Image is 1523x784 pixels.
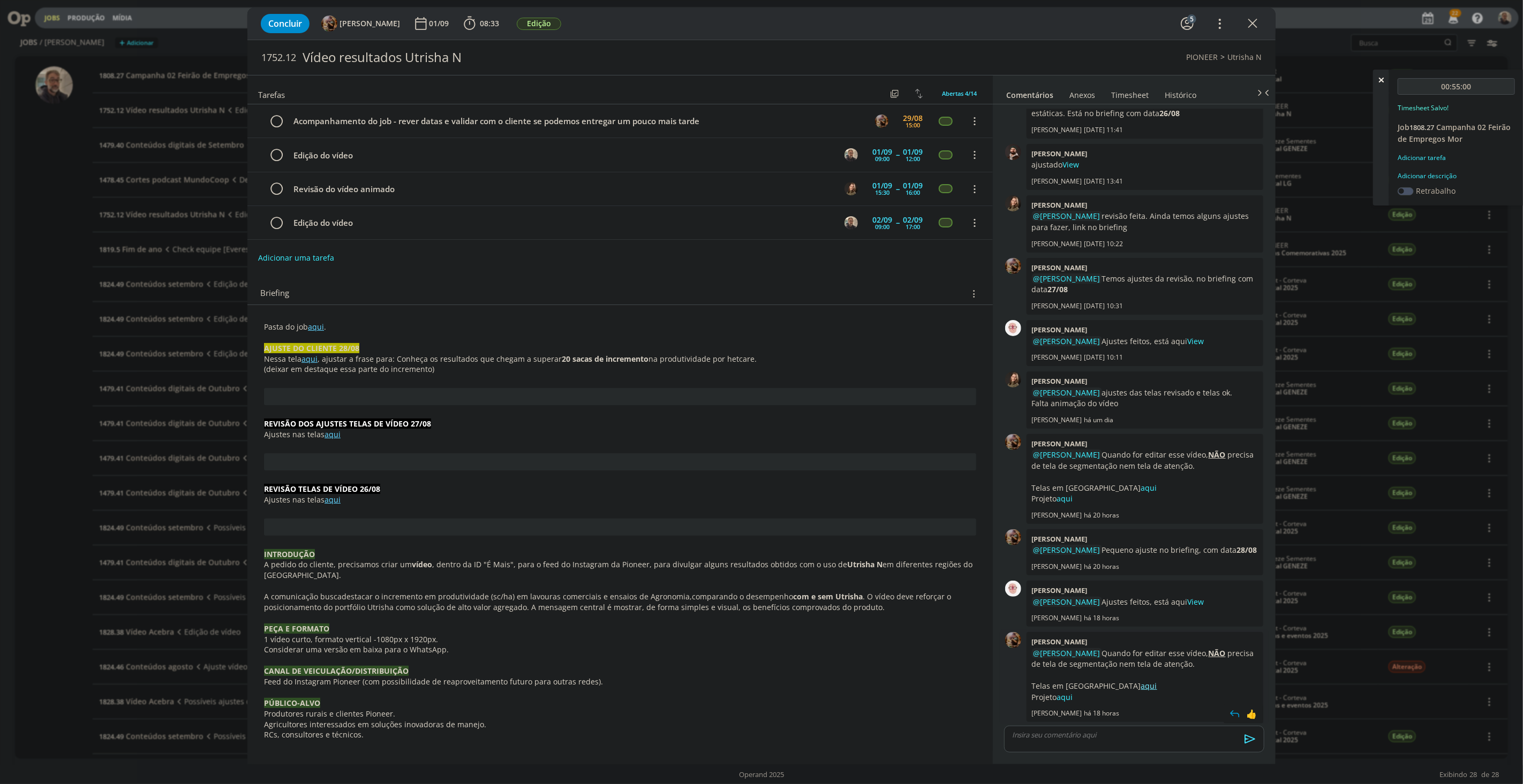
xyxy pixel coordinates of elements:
[1032,336,1258,347] p: Ajustes feitos, está aqui
[1084,301,1124,311] span: [DATE] 10:31
[340,20,400,27] span: [PERSON_NAME]
[1034,211,1100,221] span: @[PERSON_NAME]
[1032,149,1088,158] b: [PERSON_NAME]
[1032,534,1088,544] b: [PERSON_NAME]
[298,44,840,71] div: Vídeo resultados Utrisha N
[264,634,976,645] p: 1 vídeo curto, formato vertical -
[1032,301,1082,311] p: [PERSON_NAME]
[903,148,923,156] div: 01/09
[1227,52,1262,62] a: Utrisha N
[1032,398,1258,409] p: Falta animação do vídeo
[264,354,976,364] p: Nessa tela , ajustar a frase para: Conheça os resultados que chegam a superar na produtividade po...
[1032,439,1088,448] b: [PERSON_NAME]
[1032,709,1082,718] p: [PERSON_NAME]
[1209,648,1226,658] u: NÃO
[264,709,976,719] p: Produtores rurais e clientes Pioneer.
[1032,353,1082,362] p: [PERSON_NAME]
[1034,336,1100,346] span: @[PERSON_NAME]
[264,623,329,634] strong: PEÇA E FORMATO
[843,147,859,163] button: R
[1034,387,1100,398] span: @[PERSON_NAME]
[915,89,923,98] img: arrow-down-up.svg
[258,87,285,100] span: Tarefas
[1111,85,1149,101] a: Timesheet
[1005,632,1021,648] img: A
[1032,415,1082,425] p: [PERSON_NAME]
[906,189,920,195] div: 16:00
[1032,263,1088,272] b: [PERSON_NAME]
[1032,597,1258,607] p: Ajustes feitos, está aqui
[1237,545,1257,555] strong: 28/08
[847,559,883,569] strong: Utrisha N
[875,115,888,128] img: A
[843,215,859,231] button: R
[942,89,977,97] span: Abertas 4/14
[1032,681,1258,691] p: Telas em [GEOGRAPHIC_DATA]
[325,429,341,439] a: aqui
[1034,597,1100,607] span: @[PERSON_NAME]
[845,216,858,230] img: R
[1084,239,1124,249] span: [DATE] 10:22
[1398,171,1515,181] div: Adicionar descrição
[264,364,976,375] p: (deixar em destaque essa parte do incremento)
[1032,211,1258,233] p: revisão feita. Ainda temos alguns ajustes para fazer, link no briefing
[1398,153,1515,163] div: Adicionar tarefa
[562,354,649,364] strong: 20 sacas de incremento
[261,14,310,33] button: Concluir
[264,418,431,429] strong: REVISÃO DOS AJUSTES TELAS DE VÍDEO 27/08
[260,287,289,301] span: Briefing
[1032,325,1088,334] b: [PERSON_NAME]
[872,216,892,224] div: 02/09
[1032,159,1258,170] p: ajustado
[321,16,337,32] img: A
[1063,159,1080,170] a: View
[1034,648,1100,658] span: @[PERSON_NAME]
[261,52,296,64] span: 1752.12
[264,698,320,708] strong: PÚBLICO-ALVO
[1227,706,1243,722] img: answer.svg
[1032,493,1258,504] p: Projeto
[1034,450,1100,460] span: @[PERSON_NAME]
[264,729,976,740] p: RCs, consultores e técnicos.
[1398,103,1449,113] p: Timesheet Salvo!
[843,181,859,197] button: J
[1084,562,1120,572] span: há 20 horas
[903,182,923,189] div: 01/09
[1032,648,1258,670] p: Quando for editar esse vídeo, precisa de tela de segmentação nem tela de atenção.
[1057,692,1073,702] a: aqui
[264,343,359,353] strong: AJUSTE DO CLIENTE 28/08
[264,676,976,687] p: Feed do Instagram Pioneer (com possibilidade de reaproveitamento futuro para outras redes).
[1069,90,1095,101] div: Anexos
[1057,493,1073,504] a: aqui
[1032,562,1082,572] p: [PERSON_NAME]
[1034,545,1100,555] span: @[PERSON_NAME]
[1398,122,1511,144] a: Job1808.27Campanha 02 Feirão de Empregos Mor
[1032,273,1258,295] p: Temos ajustes da revisão, no briefing com data
[247,7,1276,764] div: dialog
[264,322,976,332] p: Pasta do job .
[1048,284,1068,294] strong: 27/08
[325,494,341,505] a: aqui
[1006,85,1054,101] a: Comentários
[264,429,976,440] p: Ajustes nas telas
[1005,581,1021,597] img: A
[264,549,315,559] strong: INTRODUÇÃO
[264,666,409,676] strong: CANAL DE VEICULAÇÃO/DISTRIBUIÇÃO
[793,591,863,602] strong: com e sem Utrisha
[1084,177,1124,186] span: [DATE] 13:41
[1398,122,1511,144] span: Campanha 02 Feirão de Empregos Mor
[872,148,892,156] div: 01/09
[289,182,834,196] div: Revisão do vídeo animado
[480,18,499,28] span: 08:33
[875,224,889,230] div: 09:00
[376,634,438,644] span: 1080px x 1920px.
[875,156,889,162] div: 09:00
[845,182,858,195] img: J
[1005,371,1021,387] img: J
[268,19,302,28] span: Concluir
[1032,177,1082,186] p: [PERSON_NAME]
[1032,450,1258,471] p: Quando for editar esse vídeo, precisa de tela de segmentação nem tela de atenção.
[1209,450,1226,460] u: NÃO
[1032,692,1258,703] p: Projeto
[264,559,976,581] p: A pedido do cliente, precisamos criar um , dentro da ID "É Mais", para o feed do Instagram da Pio...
